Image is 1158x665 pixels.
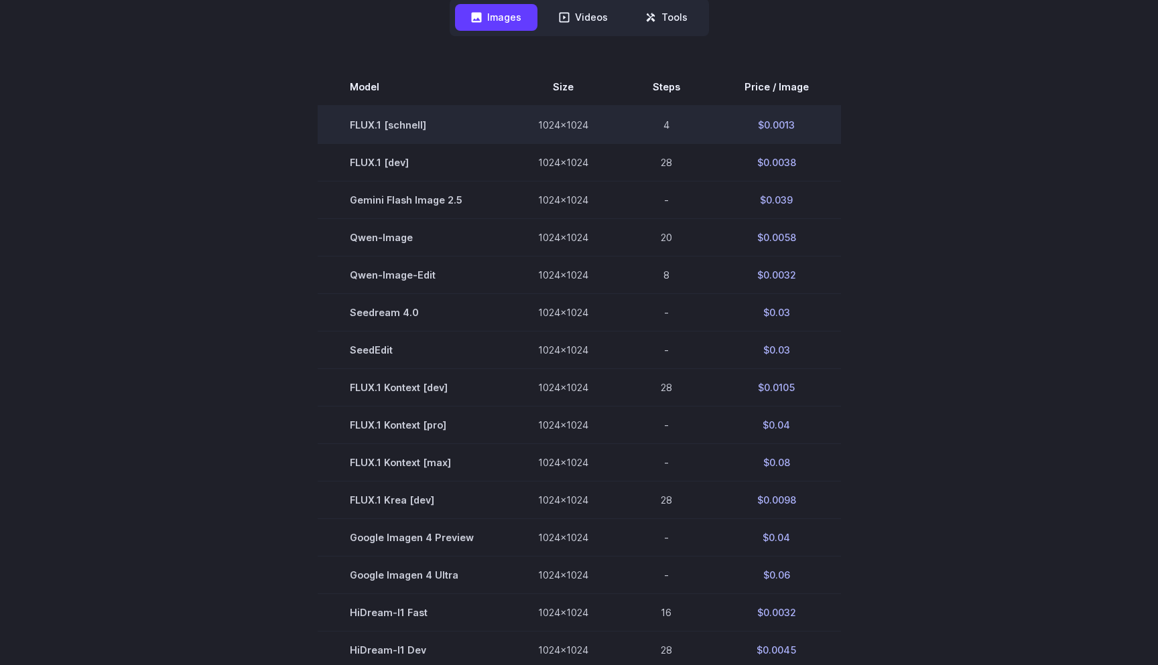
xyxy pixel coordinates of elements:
td: SeedEdit [318,331,506,368]
td: 28 [621,482,712,519]
td: Qwen-Image-Edit [318,256,506,293]
td: HiDream-I1 Fast [318,594,506,632]
td: 1024x1024 [506,106,621,144]
td: FLUX.1 Krea [dev] [318,482,506,519]
td: Google Imagen 4 Ultra [318,557,506,594]
td: $0.04 [712,519,841,557]
td: FLUX.1 [dev] [318,143,506,181]
td: 4 [621,106,712,144]
td: Seedream 4.0 [318,293,506,331]
td: $0.06 [712,557,841,594]
td: $0.0058 [712,218,841,256]
button: Videos [543,4,624,30]
td: - [621,557,712,594]
td: $0.0098 [712,482,841,519]
td: 1024x1024 [506,293,621,331]
td: 16 [621,594,712,632]
td: 1024x1024 [506,519,621,557]
td: 1024x1024 [506,368,621,406]
td: 1024x1024 [506,256,621,293]
td: $0.03 [712,293,841,331]
td: FLUX.1 Kontext [max] [318,443,506,481]
td: Google Imagen 4 Preview [318,519,506,557]
td: - [621,519,712,557]
td: 20 [621,218,712,256]
td: $0.0032 [712,256,841,293]
td: 1024x1024 [506,406,621,443]
td: - [621,331,712,368]
td: 1024x1024 [506,218,621,256]
td: $0.03 [712,331,841,368]
td: - [621,181,712,218]
td: 1024x1024 [506,143,621,181]
td: 28 [621,143,712,181]
td: $0.0032 [712,594,841,632]
td: $0.08 [712,443,841,481]
td: 1024x1024 [506,181,621,218]
td: - [621,443,712,481]
span: Gemini Flash Image 2.5 [350,192,474,208]
td: Qwen-Image [318,218,506,256]
td: 1024x1024 [506,594,621,632]
td: 1024x1024 [506,443,621,481]
td: $0.039 [712,181,841,218]
td: 8 [621,256,712,293]
td: $0.0038 [712,143,841,181]
td: 1024x1024 [506,331,621,368]
td: FLUX.1 [schnell] [318,106,506,144]
th: Model [318,68,506,106]
td: $0.0013 [712,106,841,144]
td: 1024x1024 [506,557,621,594]
td: FLUX.1 Kontext [pro] [318,406,506,443]
button: Images [455,4,537,30]
td: 28 [621,368,712,406]
td: 1024x1024 [506,482,621,519]
td: $0.0105 [712,368,841,406]
td: - [621,406,712,443]
td: $0.04 [712,406,841,443]
th: Size [506,68,621,106]
td: - [621,293,712,331]
button: Tools [629,4,704,30]
th: Price / Image [712,68,841,106]
td: FLUX.1 Kontext [dev] [318,368,506,406]
th: Steps [621,68,712,106]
